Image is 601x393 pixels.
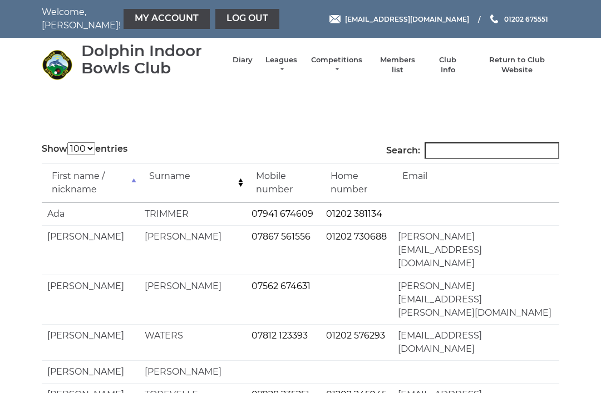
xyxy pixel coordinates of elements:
[139,324,246,360] td: WATERS
[42,324,139,360] td: [PERSON_NAME]
[252,281,311,291] a: 07562 674631
[139,163,246,202] td: Surname: activate to sort column ascending
[504,14,548,23] span: 01202 675551
[329,15,341,23] img: Email
[252,231,311,242] a: 07867 561556
[392,225,559,275] td: [PERSON_NAME][EMAIL_ADDRESS][DOMAIN_NAME]
[42,142,127,156] label: Show entries
[489,14,548,24] a: Phone us 01202 675551
[252,208,313,219] a: 07941 674609
[42,163,139,202] td: First name / nickname: activate to sort column descending
[326,231,387,242] a: 01202 730688
[264,55,299,75] a: Leagues
[139,360,246,383] td: [PERSON_NAME]
[392,163,559,202] td: Email
[139,202,246,225] td: TRIMMER
[81,42,221,77] div: Dolphin Indoor Bowls Club
[42,225,139,275] td: [PERSON_NAME]
[246,163,320,202] td: Mobile number
[326,208,382,219] a: 01202 381134
[42,49,72,80] img: Dolphin Indoor Bowls Club
[326,330,385,341] a: 01202 576293
[42,275,139,324] td: [PERSON_NAME]
[392,324,559,360] td: [EMAIL_ADDRESS][DOMAIN_NAME]
[67,142,95,155] select: Showentries
[139,225,246,275] td: [PERSON_NAME]
[124,9,210,29] a: My Account
[374,55,420,75] a: Members list
[233,55,253,65] a: Diary
[42,6,248,32] nav: Welcome, [PERSON_NAME]!
[386,142,559,159] label: Search:
[321,163,392,202] td: Home number
[432,55,464,75] a: Club Info
[42,202,139,225] td: Ada
[392,275,559,324] td: [PERSON_NAME][EMAIL_ADDRESS][PERSON_NAME][DOMAIN_NAME]
[252,330,308,341] a: 07812 123393
[490,14,498,23] img: Phone us
[329,14,469,24] a: Email [EMAIL_ADDRESS][DOMAIN_NAME]
[425,142,559,159] input: Search:
[215,9,279,29] a: Log out
[475,55,559,75] a: Return to Club Website
[42,360,139,383] td: [PERSON_NAME]
[139,275,246,324] td: [PERSON_NAME]
[345,14,469,23] span: [EMAIL_ADDRESS][DOMAIN_NAME]
[310,55,363,75] a: Competitions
